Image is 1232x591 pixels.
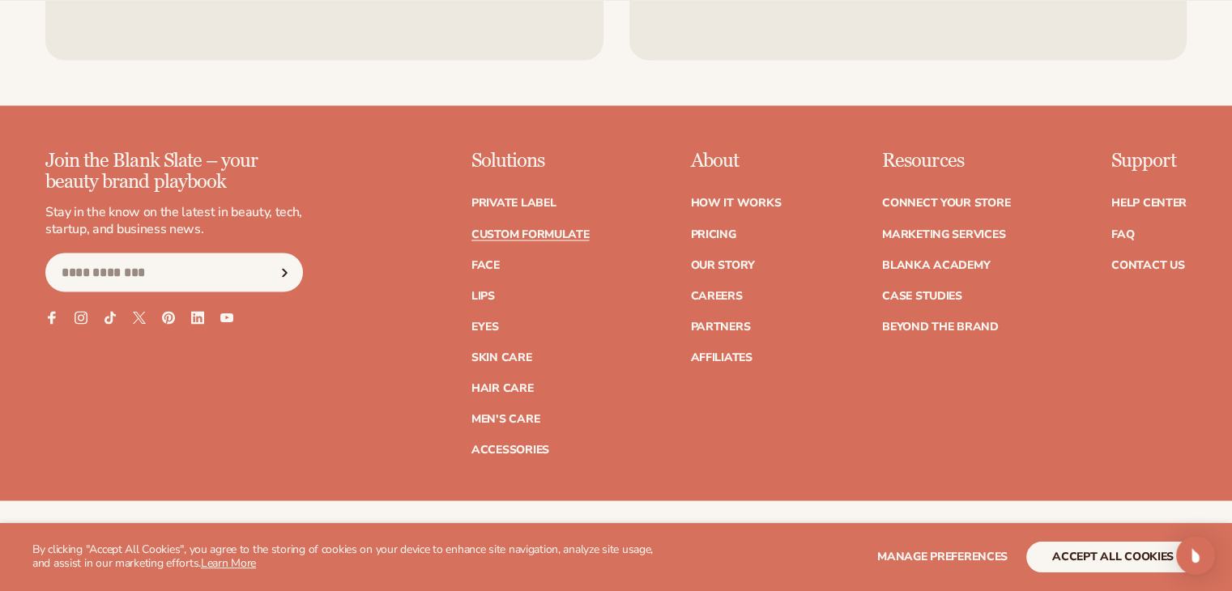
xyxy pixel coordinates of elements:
[471,198,556,209] a: Private label
[690,259,754,270] a: Our Story
[1111,228,1134,240] a: FAQ
[471,290,495,301] a: Lips
[882,151,1010,172] p: Resources
[201,555,256,571] a: Learn More
[877,542,1008,572] button: Manage preferences
[1111,198,1187,209] a: Help Center
[1111,151,1187,172] p: Support
[690,351,752,363] a: Affiliates
[471,151,590,172] p: Solutions
[882,290,962,301] a: Case Studies
[266,253,302,291] button: Subscribe
[882,228,1005,240] a: Marketing services
[471,444,549,455] a: Accessories
[882,198,1010,209] a: Connect your store
[471,228,590,240] a: Custom formulate
[1176,536,1215,575] div: Open Intercom Messenger
[690,321,750,332] a: Partners
[877,549,1008,564] span: Manage preferences
[45,203,303,237] p: Stay in the know on the latest in beauty, tech, startup, and business news.
[690,151,781,172] p: About
[471,259,500,270] a: Face
[882,259,990,270] a: Blanka Academy
[690,198,781,209] a: How It Works
[32,543,671,571] p: By clicking "Accept All Cookies", you agree to the storing of cookies on your device to enhance s...
[471,382,533,393] a: Hair Care
[1026,542,1200,572] button: accept all cookies
[690,228,735,240] a: Pricing
[1111,259,1184,270] a: Contact Us
[882,321,999,332] a: Beyond the brand
[471,351,531,363] a: Skin Care
[45,151,303,193] p: Join the Blank Slate – your beauty brand playbook
[471,413,539,424] a: Men's Care
[471,321,499,332] a: Eyes
[690,290,742,301] a: Careers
